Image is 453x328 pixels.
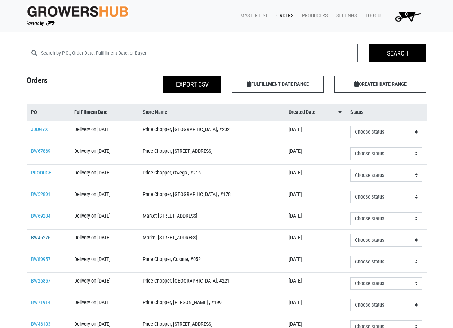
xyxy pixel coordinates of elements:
td: [DATE] [284,251,346,272]
a: BW52891 [31,191,50,198]
img: original-fc7597fdc6adbb9d0e2ae620e786d1a2.jpg [27,5,129,18]
a: Logout [360,9,386,23]
td: Delivery on [DATE] [70,251,138,272]
span: Store Name [143,108,167,116]
td: [DATE] [284,121,346,143]
input: Search [369,44,426,62]
a: BW71914 [31,300,50,306]
td: Market [STREET_ADDRESS] [138,208,284,229]
td: [DATE] [284,208,346,229]
td: Delivery on [DATE] [70,229,138,251]
td: Delivery on [DATE] [70,143,138,164]
a: JJDGYX [31,127,48,133]
a: BW46276 [31,235,50,241]
td: Price Chopper, [GEOGRAPHIC_DATA], #221 [138,272,284,294]
a: Master List [235,9,271,23]
td: [DATE] [284,294,346,316]
a: BW26857 [31,278,50,284]
td: [DATE] [284,186,346,208]
button: Export CSV [163,76,221,93]
td: Delivery on [DATE] [70,121,138,143]
span: Status [350,108,364,116]
td: Delivery on [DATE] [70,186,138,208]
td: Price Chopper, [GEOGRAPHIC_DATA], #232 [138,121,284,143]
td: Delivery on [DATE] [70,208,138,229]
span: Created Date [289,108,315,116]
a: Store Name [143,108,280,116]
a: BW69284 [31,213,50,219]
td: [DATE] [284,143,346,164]
a: Fulfillment Date [74,108,134,116]
td: [DATE] [284,164,346,186]
td: Price Chopper, [STREET_ADDRESS] [138,143,284,164]
a: Status [350,108,422,116]
td: Price Chopper, Colonie, #052 [138,251,284,272]
a: Orders [271,9,296,23]
a: Created Date [289,108,342,116]
span: FULFILLMENT DATE RANGE [232,76,324,93]
a: Settings [330,9,360,23]
span: PO [31,108,37,116]
span: 0 [405,11,408,17]
a: PRODUCE [31,170,51,176]
span: CREATED DATE RANGE [334,76,426,93]
td: Price Chopper, [GEOGRAPHIC_DATA] , #178 [138,186,284,208]
a: BW46183 [31,321,50,327]
td: Price Chopper, [PERSON_NAME] , #199 [138,294,284,316]
span: Fulfillment Date [74,108,107,116]
td: Delivery on [DATE] [70,164,138,186]
td: Market [STREET_ADDRESS] [138,229,284,251]
a: 0 [386,9,427,23]
h4: Orders [21,76,124,90]
td: [DATE] [284,272,346,294]
a: BW67869 [31,148,50,154]
input: Search by P.O., Order Date, Fulfillment Date, or Buyer [41,44,358,62]
img: Cart [392,9,424,23]
td: Delivery on [DATE] [70,294,138,316]
a: PO [31,108,66,116]
a: BW89957 [31,256,50,262]
img: Powered by Big Wheelbarrow [27,21,57,26]
td: [DATE] [284,229,346,251]
td: Delivery on [DATE] [70,272,138,294]
a: Producers [296,9,330,23]
td: Price Chopper, Owego , #216 [138,164,284,186]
